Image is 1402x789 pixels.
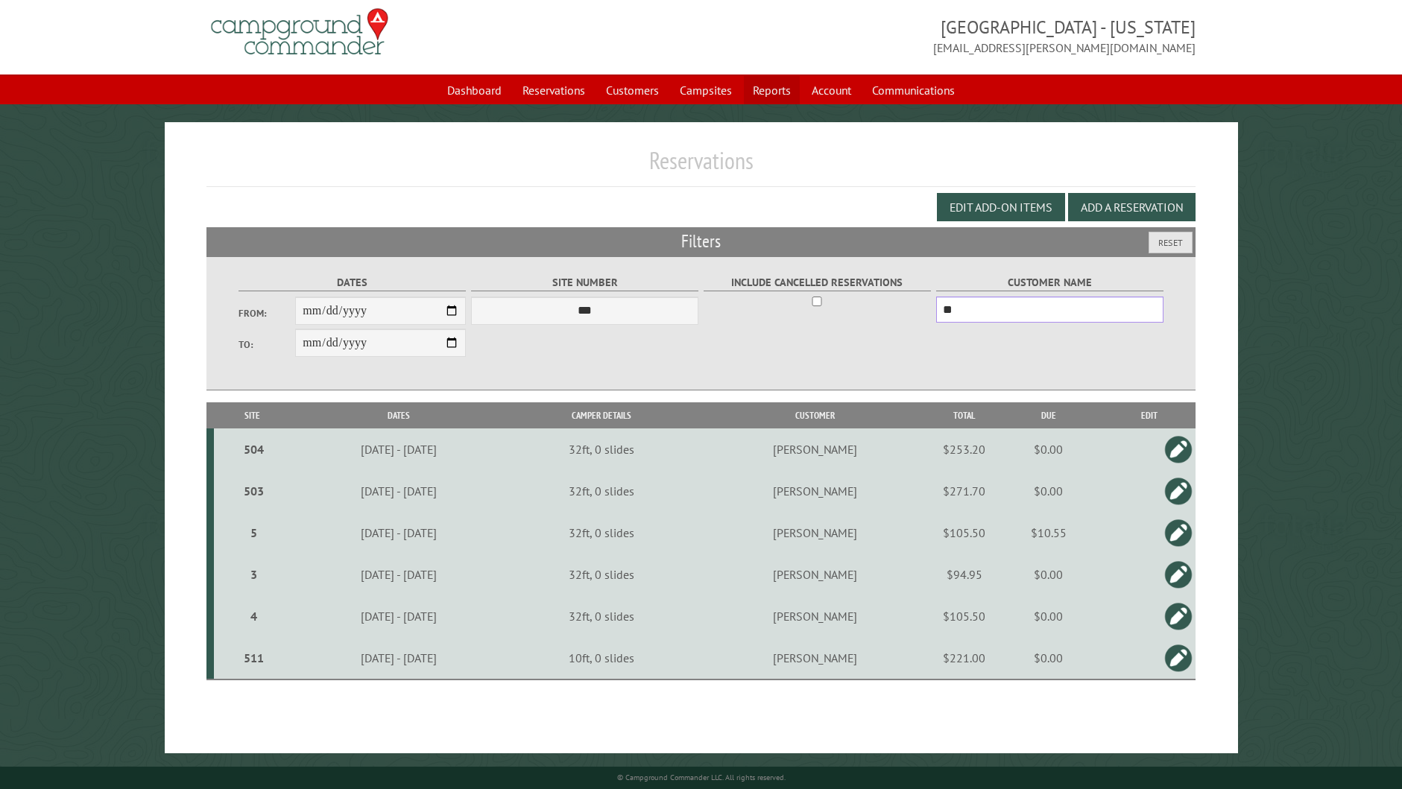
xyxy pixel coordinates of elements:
td: $105.50 [935,512,994,554]
td: 32ft, 0 slides [507,554,695,595]
td: 32ft, 0 slides [507,512,695,554]
label: Dates [239,274,467,291]
td: [PERSON_NAME] [695,512,934,554]
td: [PERSON_NAME] [695,428,934,470]
th: Customer [695,402,934,428]
td: $271.70 [935,470,994,512]
a: Campsites [671,76,741,104]
div: [DATE] - [DATE] [293,650,505,665]
td: $221.00 [935,637,994,679]
td: [PERSON_NAME] [695,595,934,637]
div: [DATE] - [DATE] [293,442,505,457]
th: Total [935,402,994,428]
td: [PERSON_NAME] [695,637,934,679]
td: [PERSON_NAME] [695,554,934,595]
a: Customers [597,76,668,104]
td: $105.50 [935,595,994,637]
th: Due [994,402,1103,428]
div: [DATE] - [DATE] [293,609,505,624]
a: Reports [744,76,800,104]
h2: Filters [206,227,1196,256]
label: From: [239,306,295,320]
td: $0.00 [994,595,1103,637]
div: 5 [220,525,288,540]
td: $10.55 [994,512,1103,554]
div: [DATE] - [DATE] [293,484,505,498]
button: Add a Reservation [1068,193,1196,221]
th: Dates [290,402,507,428]
div: 511 [220,650,288,665]
a: Account [803,76,860,104]
th: Site [214,402,290,428]
td: $94.95 [935,554,994,595]
button: Reset [1149,232,1193,253]
a: Reservations [514,76,594,104]
div: 4 [220,609,288,624]
td: $0.00 [994,428,1103,470]
td: [PERSON_NAME] [695,470,934,512]
label: To: [239,338,295,352]
a: Dashboard [438,76,511,104]
label: Customer Name [936,274,1164,291]
div: 503 [220,484,288,498]
div: 504 [220,442,288,457]
td: 32ft, 0 slides [507,595,695,637]
span: [GEOGRAPHIC_DATA] - [US_STATE] [EMAIL_ADDRESS][PERSON_NAME][DOMAIN_NAME] [701,15,1196,57]
small: © Campground Commander LLC. All rights reserved. [617,773,786,782]
td: $0.00 [994,637,1103,679]
div: 3 [220,567,288,582]
th: Camper Details [507,402,695,428]
label: Include Cancelled Reservations [704,274,932,291]
img: Campground Commander [206,3,393,61]
td: $253.20 [935,428,994,470]
td: 10ft, 0 slides [507,637,695,679]
button: Edit Add-on Items [937,193,1065,221]
a: Communications [863,76,964,104]
td: $0.00 [994,470,1103,512]
div: [DATE] - [DATE] [293,525,505,540]
h1: Reservations [206,146,1196,187]
label: Site Number [471,274,699,291]
div: [DATE] - [DATE] [293,567,505,582]
th: Edit [1103,402,1196,428]
td: 32ft, 0 slides [507,470,695,512]
td: 32ft, 0 slides [507,428,695,470]
td: $0.00 [994,554,1103,595]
